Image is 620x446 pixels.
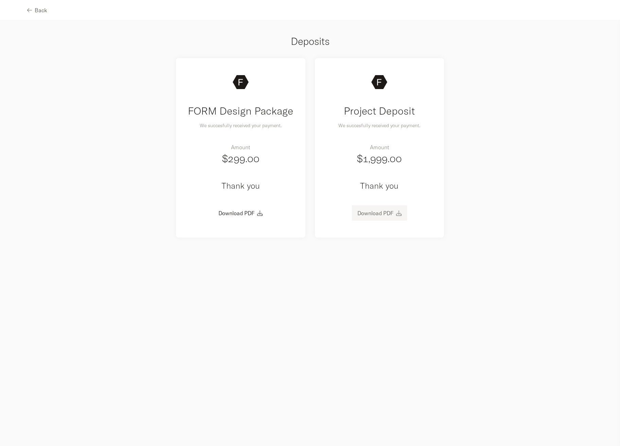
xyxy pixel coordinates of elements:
h2: FORM Design Package [188,103,293,119]
h3: Deposits [93,34,528,49]
p: Amount [370,143,389,151]
p: Amount [231,143,250,151]
p: We succesfully received your payment. [338,121,420,130]
h3: $299.00 [222,151,260,166]
a: Download PDF [218,210,254,217]
h4: Thank you [222,179,260,192]
button: Back [27,2,47,18]
span: Back [35,7,47,13]
h4: Thank you [360,179,398,192]
button: Download PDF [213,205,268,221]
h3: $1,999.00 [357,151,402,166]
a: Download PDF [357,210,393,217]
button: Download PDF [352,205,407,221]
h2: Project Deposit [344,103,415,119]
p: We succesfully received your payment. [200,121,282,130]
